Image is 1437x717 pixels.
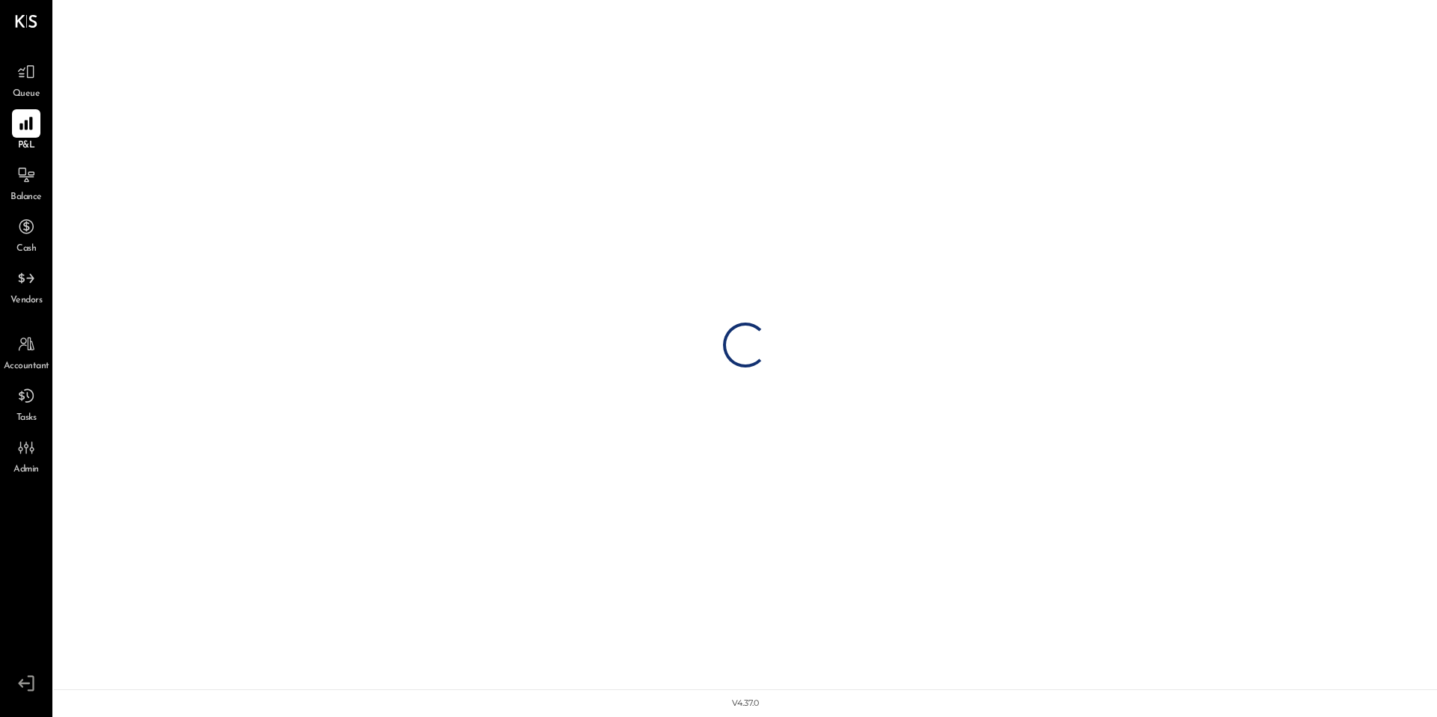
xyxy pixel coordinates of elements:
[18,139,35,153] span: P&L
[16,242,36,256] span: Cash
[4,360,49,373] span: Accountant
[16,412,37,425] span: Tasks
[10,191,42,204] span: Balance
[1,264,52,308] a: Vendors
[1,330,52,373] a: Accountant
[10,294,43,308] span: Vendors
[13,88,40,101] span: Queue
[13,463,39,477] span: Admin
[1,109,52,153] a: P&L
[1,161,52,204] a: Balance
[1,58,52,101] a: Queue
[1,382,52,425] a: Tasks
[732,698,759,710] div: v 4.37.0
[1,213,52,256] a: Cash
[1,433,52,477] a: Admin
